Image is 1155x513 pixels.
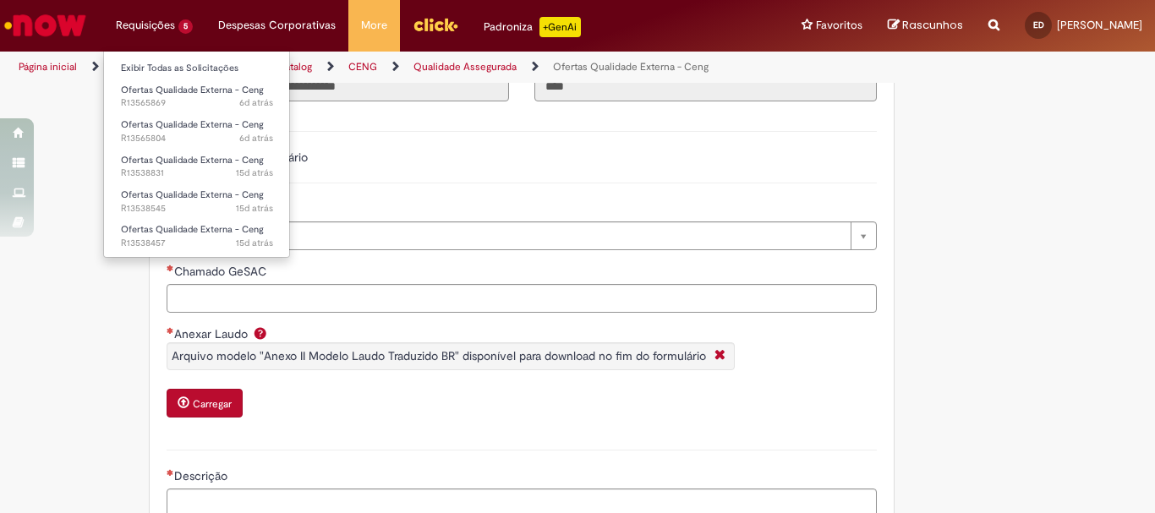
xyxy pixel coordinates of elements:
img: ServiceNow [2,8,89,42]
time: 16/09/2025 10:46:07 [236,166,273,179]
span: R13565869 [121,96,273,110]
span: 15d atrás [236,237,273,249]
span: Ofertas Qualidade Externa - Ceng [121,84,264,96]
i: Fechar More information Por question_anexar_laudo [710,347,730,365]
span: Necessários [167,469,174,476]
span: R13538457 [121,237,273,250]
a: Aberto R13565804 : Ofertas Qualidade Externa - Ceng [104,116,290,147]
span: Despesas Corporativas [218,17,336,34]
a: Qualidade Assegurada [413,60,517,74]
span: 15d atrás [236,202,273,215]
span: ED [1033,19,1044,30]
small: Carregar [193,397,232,411]
img: click_logo_yellow_360x200.png [413,12,458,37]
a: Aberto R13538457 : Ofertas Qualidade Externa - Ceng [104,221,290,252]
span: Anexar Laudo [174,326,251,341]
time: 25/09/2025 10:48:36 [239,96,273,109]
span: Descrição [174,468,231,483]
a: Aberto R13538545 : Ofertas Qualidade Externa - Ceng [104,186,290,217]
input: Chamado GeSAC [167,284,877,313]
span: Requisições [116,17,175,34]
time: 25/09/2025 10:39:08 [239,132,273,145]
span: Ofertas Qualidade Externa - Ceng [121,154,264,166]
input: Título [167,73,509,101]
span: 5 [178,19,193,34]
span: Ofertas Qualidade Externa - Ceng [121,188,264,201]
a: Ofertas Qualidade Externa - Ceng [553,60,709,74]
span: Necessários [167,265,174,271]
a: Rascunhos [888,18,963,34]
span: Arquivo modelo "Anexo II Modelo Laudo Traduzido BR" disponível para download no fim do formulário [172,348,706,363]
span: 6d atrás [239,132,273,145]
a: Página inicial [19,60,77,74]
ul: Trilhas de página [13,52,758,83]
span: 6d atrás [239,96,273,109]
span: R13538831 [121,166,273,180]
a: CENG [348,60,377,74]
span: R13538545 [121,202,273,216]
span: Chamado GeSAC [174,264,270,279]
a: Aberto R13565869 : Ofertas Qualidade Externa - Ceng [104,81,290,112]
span: Ajuda para Anexar Laudo [250,326,271,340]
span: Necessários [167,327,174,334]
button: Carregar anexo de Anexar Laudo Required [167,389,243,417]
a: Aberto R13538831 : Ofertas Qualidade Externa - Ceng [104,151,290,183]
span: Rascunhos [902,17,963,33]
span: 15d atrás [236,166,273,179]
span: Ofertas Qualidade Externa - Ceng [121,118,264,131]
span: More [361,17,387,34]
span: Ofertas Qualidade Externa - Ceng [121,223,264,236]
input: Código da Unidade [534,73,877,101]
ul: Requisições [103,51,290,258]
span: Favoritos [816,17,862,34]
time: 16/09/2025 10:05:30 [236,202,273,215]
span: Análise SAC - Total [174,222,842,249]
div: Padroniza [484,17,581,37]
time: 16/09/2025 09:50:35 [236,237,273,249]
p: +GenAi [539,17,581,37]
span: R13565804 [121,132,273,145]
span: [PERSON_NAME] [1057,18,1142,32]
a: Exibir Todas as Solicitações [104,59,290,78]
